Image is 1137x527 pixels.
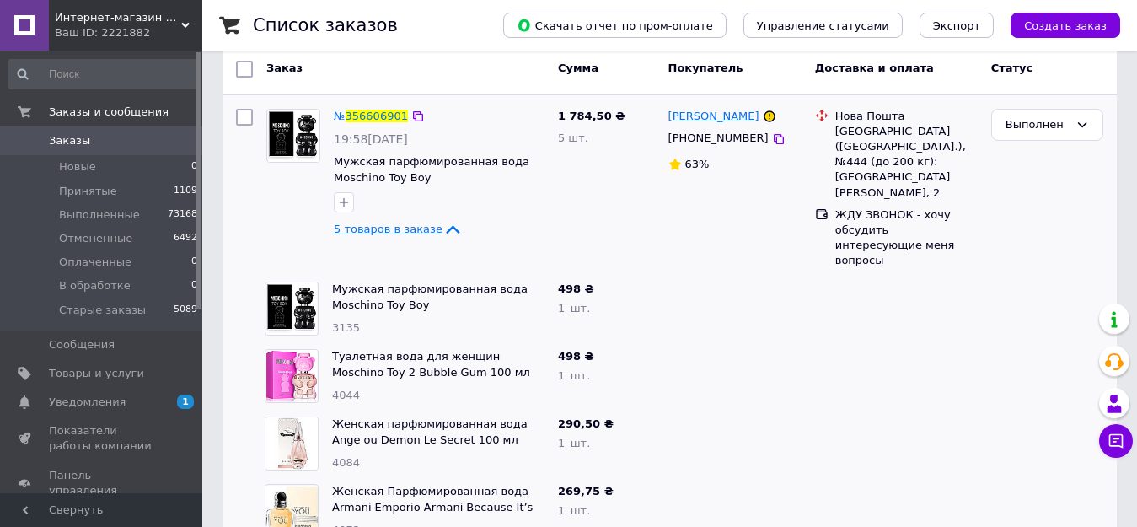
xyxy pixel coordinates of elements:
[59,231,132,246] span: Отмененные
[59,278,131,293] span: В обработке
[517,18,713,33] span: Скачать отчет по пром-оплате
[558,504,590,517] span: 1 шт.
[55,25,202,40] div: Ваш ID: 2221882
[334,132,408,146] span: 19:58[DATE]
[558,369,590,382] span: 1 шт.
[835,109,978,124] div: Нова Пошта
[332,321,360,334] span: 3135
[49,105,169,120] span: Заказы и сообщения
[332,282,539,342] a: Мужская парфюмированная вода Moschino Toy Boy [DEMOGRAPHIC_DATA] мл (магнитна лента)
[266,350,317,402] img: Фото товару
[266,62,303,74] span: Заказ
[558,302,590,315] span: 1 шт.
[668,109,759,125] a: [PERSON_NAME]
[174,184,197,199] span: 1109
[49,337,115,352] span: Сообщения
[994,19,1120,31] a: Создать заказ
[174,231,197,246] span: 6492
[1006,116,1069,134] div: Выполнен
[815,62,934,74] span: Доставка и оплата
[174,303,197,318] span: 5089
[933,19,980,32] span: Экспорт
[332,389,360,401] span: 4044
[177,395,194,409] span: 1
[835,124,978,201] div: [GEOGRAPHIC_DATA] ([GEOGRAPHIC_DATA].), №444 (до 200 кг): [GEOGRAPHIC_DATA][PERSON_NAME], 2
[265,417,318,470] img: Фото товару
[1024,19,1107,32] span: Создать заказ
[266,282,318,335] img: Фото товару
[558,350,594,363] span: 498 ₴
[668,62,743,74] span: Покупатель
[191,278,197,293] span: 0
[191,255,197,270] span: 0
[8,59,199,89] input: Поиск
[59,303,146,318] span: Старые заказы
[558,110,625,122] span: 1 784,50 ₴
[334,155,540,215] a: Мужская парфюмированная вода Moschino Toy Boy [DEMOGRAPHIC_DATA] мл (магнитна лента)
[685,158,710,170] span: 63%
[268,110,319,162] img: Фото товару
[558,485,614,497] span: 269,75 ₴
[668,132,769,144] span: [PHONE_NUMBER]
[55,10,181,25] span: Интернет-магазин "Optparfum"
[558,417,614,430] span: 290,50 ₴
[346,110,408,122] span: 356606901
[191,159,197,175] span: 0
[253,15,398,35] h1: Список заказов
[668,110,759,122] span: [PERSON_NAME]
[503,13,727,38] button: Скачать отчет по пром-оплате
[920,13,994,38] button: Экспорт
[558,282,594,295] span: 498 ₴
[334,223,442,235] span: 5 товаров в заказе
[332,350,530,379] a: Туалетная вода для женщин Moschino Toy 2 Bubble Gum 100 мл
[332,417,528,461] a: Женская парфюмированная вода Ange ou Demon Le Secret 100 мл (магнитная лента)
[334,110,346,122] span: №
[1099,424,1133,458] button: Чат с покупателем
[59,207,140,223] span: Выполненные
[59,255,131,270] span: Оплаченные
[49,133,90,148] span: Заказы
[334,223,463,235] a: 5 товаров в заказе
[59,184,117,199] span: Принятые
[743,13,903,38] button: Управление статусами
[332,456,360,469] span: 4084
[558,437,590,449] span: 1 шт.
[49,423,156,454] span: Показатели работы компании
[558,132,588,144] span: 5 шт.
[757,19,889,32] span: Управление статусами
[49,395,126,410] span: Уведомления
[266,109,320,163] a: Фото товару
[1011,13,1120,38] button: Создать заказ
[49,468,156,498] span: Панель управления
[991,62,1033,74] span: Статус
[49,366,144,381] span: Товары и услуги
[168,207,197,223] span: 73168
[558,62,598,74] span: Сумма
[59,159,96,175] span: Новые
[334,110,408,122] a: №356606901
[835,207,978,269] div: ЖДУ ЗВОНОК - хочу обсудить интересующие меня вопросы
